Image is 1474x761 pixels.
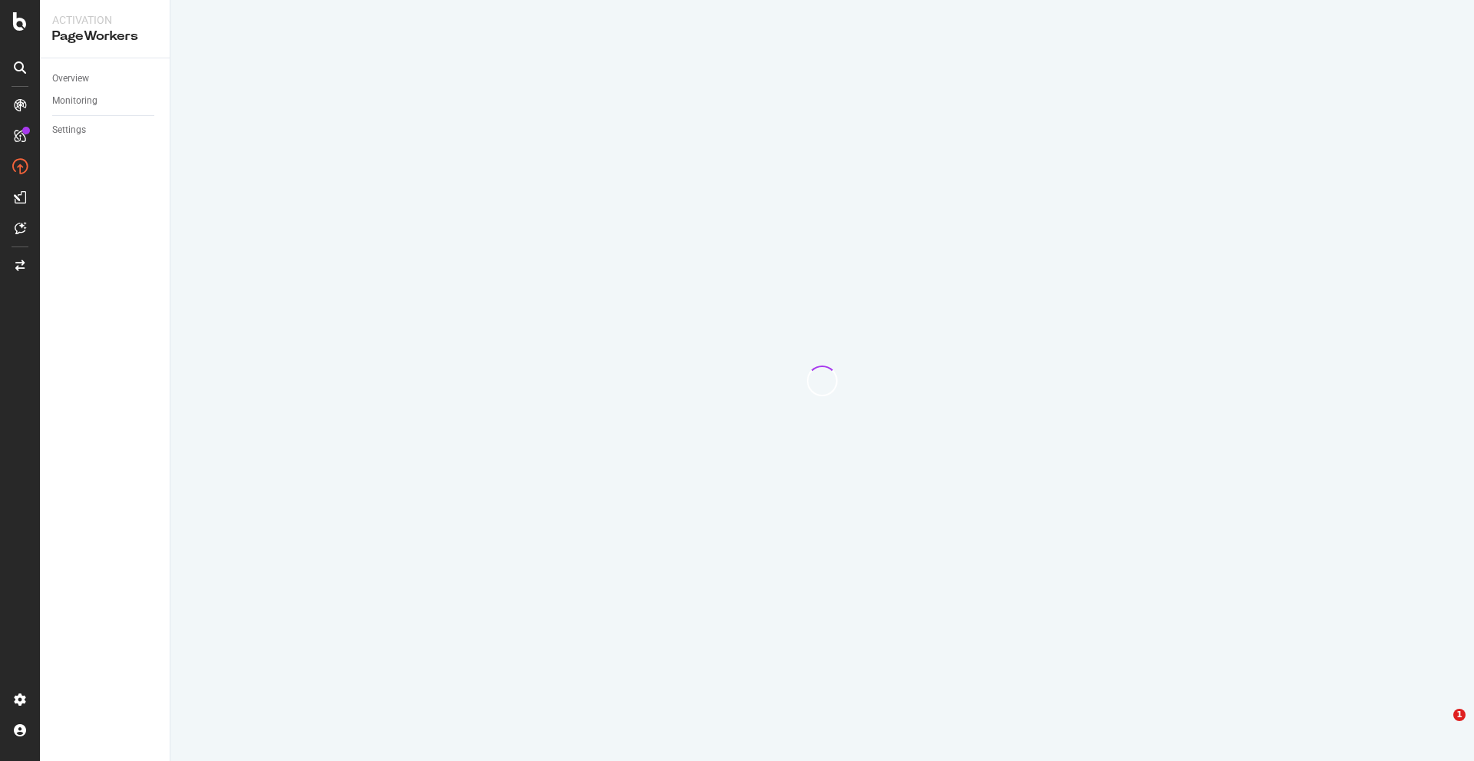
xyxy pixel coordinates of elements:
a: Overview [52,71,159,87]
div: Monitoring [52,93,97,109]
div: Settings [52,122,86,138]
a: Settings [52,122,159,138]
span: 1 [1453,709,1466,721]
iframe: Intercom live chat [1422,709,1459,746]
div: PageWorkers [52,28,157,45]
div: Overview [52,71,89,87]
div: Activation [52,12,157,28]
a: Monitoring [52,93,159,109]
